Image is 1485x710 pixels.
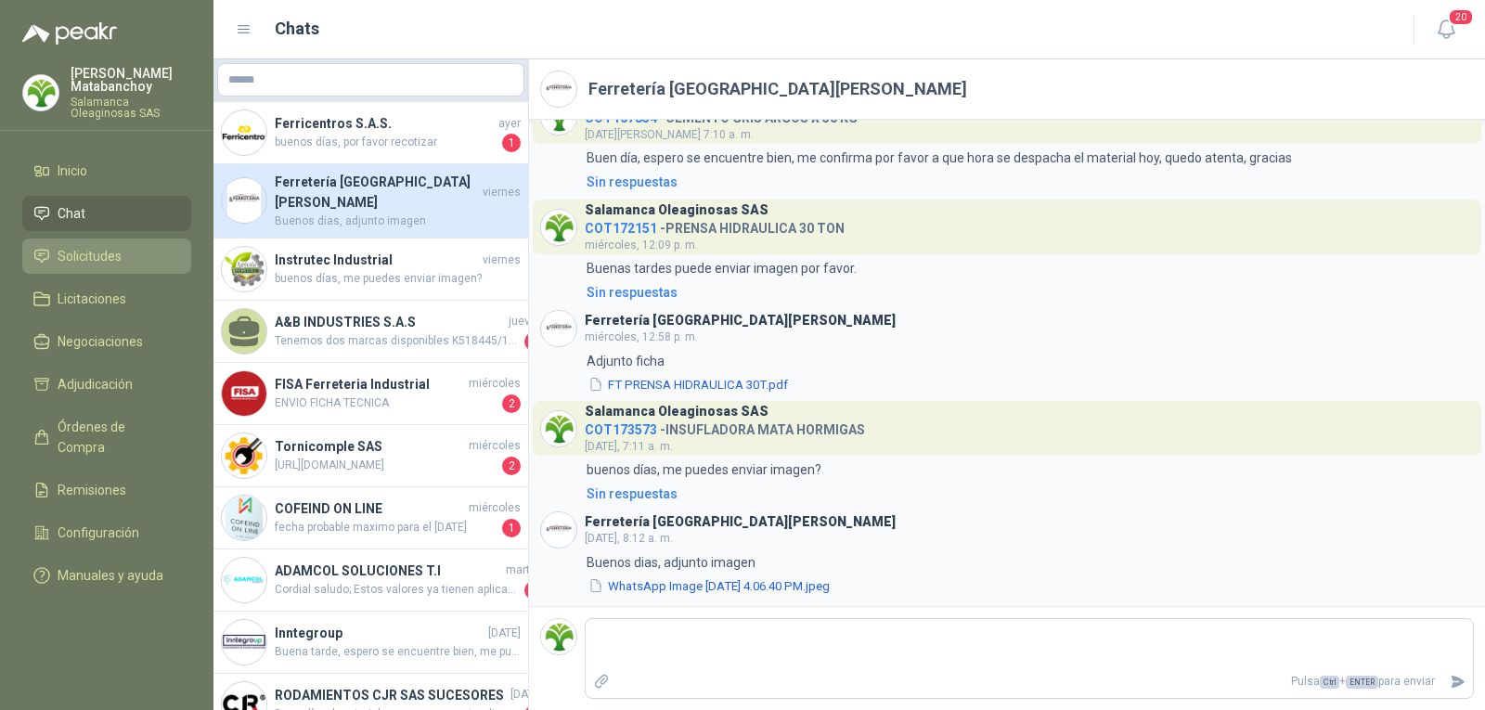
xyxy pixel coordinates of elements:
[58,246,122,266] span: Solicitudes
[541,311,576,346] img: Company Logo
[587,258,857,278] p: Buenas tardes puede enviar imagen por favor.
[469,499,521,517] span: miércoles
[275,270,521,288] span: buenos días, me puedes enviar imagen?
[585,440,673,453] span: [DATE], 7:11 a. m.
[509,313,543,330] span: jueves
[585,418,865,435] h4: - INSUFLADORA MATA HORMIGAS
[213,549,528,612] a: Company LogoADAMCOL SOLUCIONES T.ImartesCordial saludo; Estos valores ya tienen aplicado el descu...
[22,515,191,550] a: Configuración
[541,71,576,107] img: Company Logo
[583,484,1474,504] a: Sin respuestas
[585,221,657,236] span: COT172151
[71,97,191,119] p: Salamanca Oleaginosas SAS
[587,459,821,480] p: buenos días, me puedes enviar imagen?
[275,561,502,581] h4: ADAMCOL SOLUCIONES T.I
[22,22,117,45] img: Logo peakr
[222,247,266,291] img: Company Logo
[585,517,896,527] h3: Ferretería [GEOGRAPHIC_DATA][PERSON_NAME]
[22,558,191,593] a: Manuales y ayuda
[213,301,528,363] a: A&B INDUSTRIES S.A.SjuevesTenemos dos marcas disponibles K518445/10.KOYO $279.926 + IVA K518445/1...
[275,172,479,213] h4: Ferretería [GEOGRAPHIC_DATA][PERSON_NAME]
[541,411,576,446] img: Company Logo
[222,620,266,665] img: Company Logo
[617,665,1443,698] p: Pulsa + para enviar
[506,562,543,579] span: martes
[1448,8,1474,26] span: 20
[58,374,133,394] span: Adjudicación
[585,239,698,252] span: miércoles, 12:09 p. m.
[58,480,126,500] span: Remisiones
[23,75,58,110] img: Company Logo
[58,523,139,543] span: Configuración
[1346,676,1378,689] span: ENTER
[541,619,576,654] img: Company Logo
[583,172,1474,192] a: Sin respuestas
[22,239,191,274] a: Solicitudes
[541,210,576,245] img: Company Logo
[587,282,678,303] div: Sin respuestas
[469,437,521,455] span: miércoles
[22,153,191,188] a: Inicio
[222,433,266,478] img: Company Logo
[222,558,266,602] img: Company Logo
[213,164,528,239] a: Company LogoFerretería [GEOGRAPHIC_DATA][PERSON_NAME]viernesBuenos dias, adjunto imagen
[587,172,678,192] div: Sin respuestas
[587,351,790,371] p: Adjunto ficha
[483,184,521,201] span: viernes
[275,16,319,42] h1: Chats
[587,375,790,394] button: FT PRENSA HIDRAULICA 30T.pdf
[222,178,266,223] img: Company Logo
[275,643,521,661] span: Buena tarde, espero se encuentre bien, me pueden ayudar con un número con el que nos podamos cont...
[587,148,1292,168] p: Buen día, espero se encuentre bien, me confirma por favor a que hora se despacha el material hoy,...
[587,484,678,504] div: Sin respuestas
[275,457,498,475] span: [URL][DOMAIN_NAME]
[275,134,498,152] span: buenos días, por favor recotizar
[502,134,521,152] span: 1
[585,422,657,437] span: COT173573
[588,76,967,102] h2: Ferretería [GEOGRAPHIC_DATA][PERSON_NAME]
[58,417,174,458] span: Órdenes de Compra
[222,496,266,540] img: Company Logo
[488,625,521,642] span: [DATE]
[275,312,505,332] h4: A&B INDUSTRIES S.A.S
[71,67,191,93] p: [PERSON_NAME] Matabanchoy
[510,686,543,704] span: [DATE]
[585,316,896,326] h3: Ferretería [GEOGRAPHIC_DATA][PERSON_NAME]
[275,498,465,519] h4: COFEIND ON LINE
[213,487,528,549] a: Company LogoCOFEIND ON LINEmiércolesfecha probable maximo para el [DATE]1
[58,331,143,352] span: Negociaciones
[22,367,191,402] a: Adjudicación
[213,102,528,164] a: Company LogoFerricentros S.A.S.ayerbuenos días, por favor recotizar1
[587,576,832,596] button: WhatsApp Image [DATE] 4.06.40 PM.jpeg
[213,612,528,674] a: Company LogoInntegroup[DATE]Buena tarde, espero se encuentre bien, me pueden ayudar con un número...
[587,552,832,573] p: Buenos dias, adjunto imagen
[58,161,87,181] span: Inicio
[585,128,754,141] span: [DATE][PERSON_NAME] 7:10 a. m.
[483,252,521,269] span: viernes
[585,205,768,215] h3: Salamanca Oleaginosas SAS
[275,374,465,394] h4: FISA Ferreteria Industrial
[275,436,465,457] h4: Tornicomple SAS
[275,394,498,413] span: ENVIO FICHA TECNICA
[58,565,163,586] span: Manuales y ayuda
[213,239,528,301] a: Company LogoInstrutec Industrialviernesbuenos días, me puedes enviar imagen?
[1442,665,1473,698] button: Enviar
[1320,676,1339,689] span: Ctrl
[585,532,673,545] span: [DATE], 8:12 a. m.
[275,250,479,270] h4: Instrutec Industrial
[58,289,126,309] span: Licitaciones
[502,519,521,537] span: 1
[22,472,191,508] a: Remisiones
[586,665,617,698] label: Adjuntar archivos
[524,332,543,351] span: 1
[275,623,484,643] h4: Inntegroup
[275,685,507,705] h4: RODAMIENTOS CJR SAS SUCESORES
[585,407,768,417] h3: Salamanca Oleaginosas SAS
[541,512,576,548] img: Company Logo
[524,581,543,600] span: 1
[275,519,498,537] span: fecha probable maximo para el [DATE]
[222,110,266,155] img: Company Logo
[275,581,521,600] span: Cordial saludo; Estos valores ya tienen aplicado el descuento ambiental por dar tu batería dañada...
[502,457,521,475] span: 2
[583,282,1474,303] a: Sin respuestas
